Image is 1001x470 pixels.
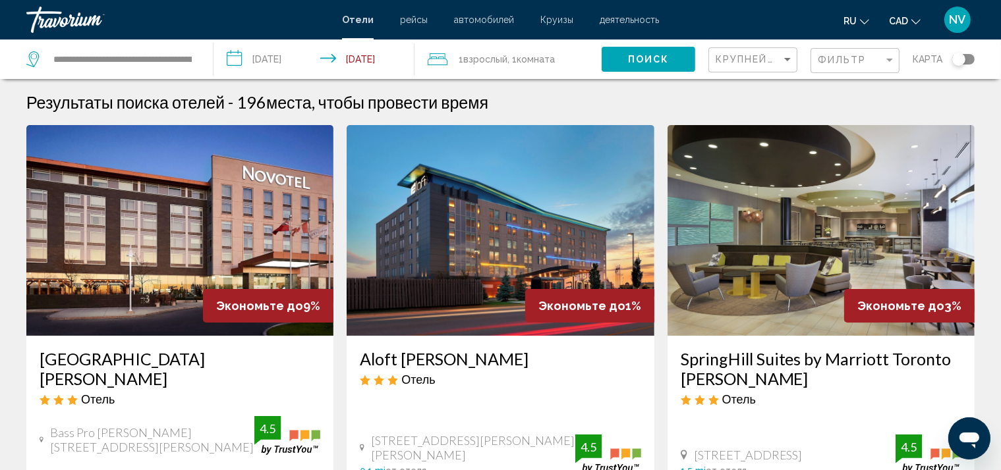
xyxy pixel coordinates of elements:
[347,125,654,336] img: Hotel image
[538,299,625,313] span: Экономьте до
[889,16,908,26] span: CAD
[342,14,374,25] a: Отели
[913,50,942,68] span: карта
[40,392,320,406] div: 3 star Hotel
[525,289,654,323] div: 1%
[600,14,659,25] a: деятельность
[940,6,975,34] button: User Menu
[668,125,975,336] img: Hotel image
[508,50,556,68] span: , 1
[681,349,961,388] a: SpringHill Suites by Marriott Toronto [PERSON_NAME]
[716,54,873,65] span: Крупнейшие сбережения
[517,54,556,65] span: Комната
[254,421,281,436] div: 4.5
[950,13,966,26] span: NV
[216,299,303,313] span: Экономьте до
[681,392,961,406] div: 3 star Hotel
[26,92,225,112] h1: Результаты поиска отелей
[400,14,428,25] a: рейсы
[360,349,641,369] a: Aloft [PERSON_NAME]
[464,54,508,65] span: Взрослый
[716,55,793,66] mat-select: Sort by
[237,92,488,112] h2: 196
[266,92,488,112] span: места, чтобы провести время
[81,392,115,406] span: Отель
[401,372,435,386] span: Отель
[694,448,803,462] span: [STREET_ADDRESS]
[360,372,641,386] div: 3 star Hotel
[371,433,575,462] span: [STREET_ADDRESS][PERSON_NAME][PERSON_NAME]
[857,299,944,313] span: Экономьте до
[722,392,756,406] span: Отель
[50,425,254,454] span: Bass Pro [PERSON_NAME][STREET_ADDRESS][PERSON_NAME]
[844,16,857,26] span: ru
[26,7,329,33] a: Travorium
[889,11,921,30] button: Change currency
[575,439,602,455] div: 4.5
[203,289,333,323] div: 9%
[948,417,990,459] iframe: Button to launch messaging window
[228,92,233,112] span: -
[818,55,867,65] span: Фильтр
[40,349,320,388] a: [GEOGRAPHIC_DATA][PERSON_NAME]
[26,125,333,336] img: Hotel image
[628,55,670,65] span: Поиск
[415,39,602,79] button: Travelers: 1 adult, 0 children
[602,47,695,71] button: Поиск
[942,53,975,65] button: Toggle map
[459,50,508,68] span: 1
[454,14,514,25] a: автомобилей
[844,289,975,323] div: 3%
[844,11,869,30] button: Change language
[254,416,320,455] img: trustyou-badge.svg
[540,14,573,25] a: Круизы
[896,439,922,455] div: 4.5
[811,47,900,74] button: Filter
[214,39,414,79] button: Check-in date: Sep 11, 2025 Check-out date: Sep 12, 2025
